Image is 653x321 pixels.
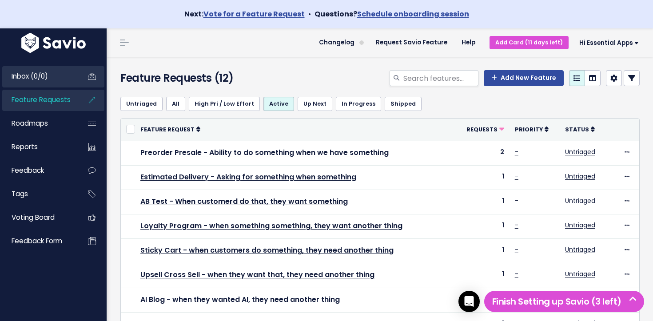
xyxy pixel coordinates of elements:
[315,9,469,19] strong: Questions?
[515,126,543,133] span: Priority
[12,213,55,222] span: Voting Board
[565,196,595,205] a: Untriaged
[515,245,518,254] a: -
[454,239,509,263] td: 1
[140,294,340,305] a: AI Blog - when they wanted AI, they need another thing
[565,269,595,278] a: Untriaged
[454,214,509,239] td: 1
[515,221,518,230] a: -
[140,172,356,182] a: Estimated Delivery - Asking for something when something
[490,36,569,49] a: Add Card (11 days left)
[454,288,509,312] td: 1
[140,196,348,206] a: AB Test - When customerd do that, they want something
[565,172,595,181] a: Untriaged
[203,9,305,19] a: Vote for a Feature Request
[565,221,595,230] a: Untriaged
[565,147,595,156] a: Untriaged
[189,97,260,111] a: High Pri / Low Effort
[2,184,74,204] a: Tags
[402,70,478,86] input: Search features...
[565,245,595,254] a: Untriaged
[120,97,163,111] a: Untriaged
[569,36,646,50] a: Hi Essential Apps
[488,295,640,308] h5: Finish Setting up Savio (3 left)
[12,119,48,128] span: Roadmaps
[12,142,38,151] span: Reports
[454,165,509,190] td: 1
[120,97,640,111] ul: Filter feature requests
[2,160,74,181] a: Feedback
[140,269,374,280] a: Upsell Cross Sell - when they want that, they need another thing
[515,269,518,278] a: -
[484,70,564,86] a: Add New Feature
[166,97,185,111] a: All
[12,166,44,175] span: Feedback
[454,36,482,49] a: Help
[140,126,195,133] span: Feature Request
[565,125,595,134] a: Status
[466,125,504,134] a: Requests
[308,9,311,19] span: •
[466,126,498,133] span: Requests
[357,9,469,19] a: Schedule onboarding session
[12,189,28,198] span: Tags
[184,9,305,19] strong: Next:
[140,221,402,231] a: Loyalty Program - when something something, they want another thing
[565,126,589,133] span: Status
[12,71,48,81] span: Inbox (0/0)
[336,97,381,111] a: In Progress
[140,125,200,134] a: Feature Request
[12,236,62,246] span: Feedback form
[515,172,518,181] a: -
[2,90,74,110] a: Feature Requests
[2,207,74,228] a: Voting Board
[369,36,454,49] a: Request Savio Feature
[2,113,74,134] a: Roadmaps
[579,40,639,46] span: Hi Essential Apps
[458,291,480,312] div: Open Intercom Messenger
[515,125,549,134] a: Priority
[454,141,509,165] td: 2
[12,95,71,104] span: Feature Requests
[2,137,74,157] a: Reports
[515,147,518,156] a: -
[140,147,389,158] a: Preorder Presale - Ability to do something when we have something
[2,231,74,251] a: Feedback form
[454,263,509,288] td: 1
[120,70,285,86] h4: Feature Requests (12)
[140,245,394,255] a: Sticky Cart - when customers do something, they need another thing
[454,190,509,214] td: 1
[298,97,332,111] a: Up Next
[515,196,518,205] a: -
[263,97,294,111] a: Active
[19,33,88,53] img: logo-white.9d6f32f41409.svg
[2,66,74,87] a: Inbox (0/0)
[385,97,422,111] a: Shipped
[319,40,354,46] span: Changelog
